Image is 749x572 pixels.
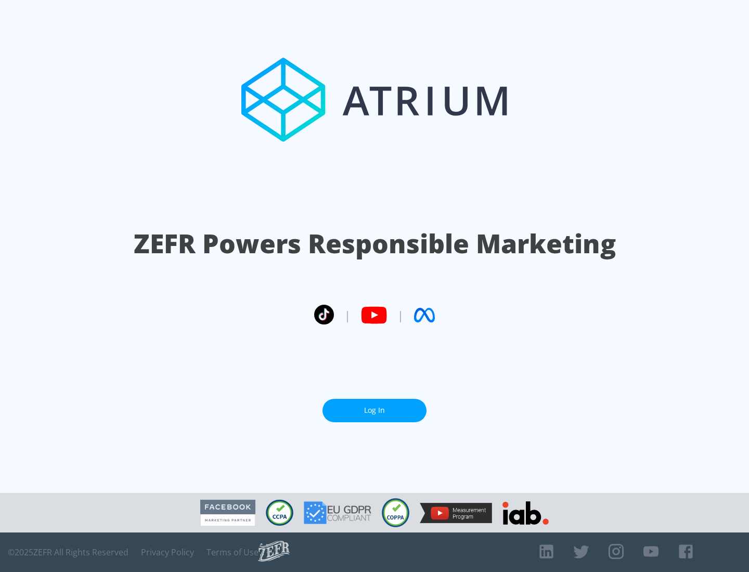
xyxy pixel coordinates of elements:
img: COPPA Compliant [382,498,409,527]
img: IAB [502,501,549,525]
img: Facebook Marketing Partner [200,500,255,526]
a: Privacy Policy [141,547,194,557]
img: GDPR Compliant [304,501,371,524]
span: | [397,307,404,323]
img: YouTube Measurement Program [420,503,492,523]
span: | [344,307,351,323]
a: Log In [322,399,427,422]
a: Terms of Use [206,547,259,557]
span: © 2025 ZEFR All Rights Reserved [8,547,128,557]
img: CCPA Compliant [266,500,293,526]
h1: ZEFR Powers Responsible Marketing [134,226,616,262]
